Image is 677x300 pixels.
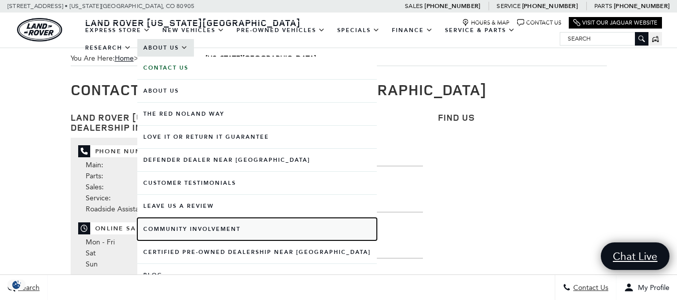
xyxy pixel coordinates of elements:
[86,172,103,180] span: Parts:
[137,218,377,240] a: Community Involvement
[573,19,657,27] a: Visit Our Jaguar Website
[86,194,111,202] span: Service:
[17,18,62,42] img: Land Rover
[115,54,316,63] span: >
[86,183,104,191] span: Sales:
[86,249,96,257] span: Sat
[71,51,607,66] span: You Are Here:
[608,249,662,263] span: Chat Live
[405,3,423,10] span: Sales
[571,283,608,292] span: Contact Us
[137,126,377,148] a: Love It or Return It Guarantee
[462,19,510,27] a: Hours & Map
[231,22,331,39] a: Pre-Owned Vehicles
[137,172,377,194] a: Customer Testimonials
[156,22,231,39] a: New Vehicles
[79,22,156,39] a: EXPRESS STORE
[137,264,377,286] a: Blog
[560,33,648,45] input: Search
[614,2,669,10] a: [PHONE_NUMBER]
[522,2,578,10] a: [PHONE_NUMBER]
[517,19,561,27] a: Contact Us
[17,18,62,42] a: land-rover
[71,113,240,133] h3: Land Rover [US_STATE] Springs Dealership Info
[137,241,377,263] a: Certified Pre-Owned Dealership near [GEOGRAPHIC_DATA]
[137,39,194,57] a: About Us
[86,205,152,213] span: Roadside Assistance:
[601,242,669,270] a: Chat Live
[438,113,607,123] h3: Find Us
[137,149,377,171] a: Defender Dealer near [GEOGRAPHIC_DATA]
[5,279,28,290] section: Click to Open Cookie Consent Modal
[85,17,301,29] span: Land Rover [US_STATE][GEOGRAPHIC_DATA]
[71,51,607,66] div: Breadcrumbs
[634,283,669,292] span: My Profile
[137,195,377,217] a: Leave Us A Review
[331,22,386,39] a: Specials
[79,39,137,57] a: Research
[86,161,103,169] span: Main:
[137,80,377,102] a: About Us
[424,2,480,10] a: [PHONE_NUMBER]
[71,81,607,98] h1: Contact Land Rover [US_STATE][GEOGRAPHIC_DATA]
[79,22,560,57] nav: Main Navigation
[137,103,377,125] a: The Red Noland Way
[616,275,677,300] button: Open user profile menu
[5,279,28,290] img: Opt-Out Icon
[86,238,115,246] span: Mon - Fri
[497,3,520,10] span: Service
[79,17,307,29] a: Land Rover [US_STATE][GEOGRAPHIC_DATA]
[8,3,194,10] a: [STREET_ADDRESS] • [US_STATE][GEOGRAPHIC_DATA], CO 80905
[386,22,439,39] a: Finance
[143,64,188,72] b: Contact Us
[439,22,521,39] a: Service & Parts
[594,3,612,10] span: Parts
[86,260,98,268] span: Sun
[115,54,134,63] a: Home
